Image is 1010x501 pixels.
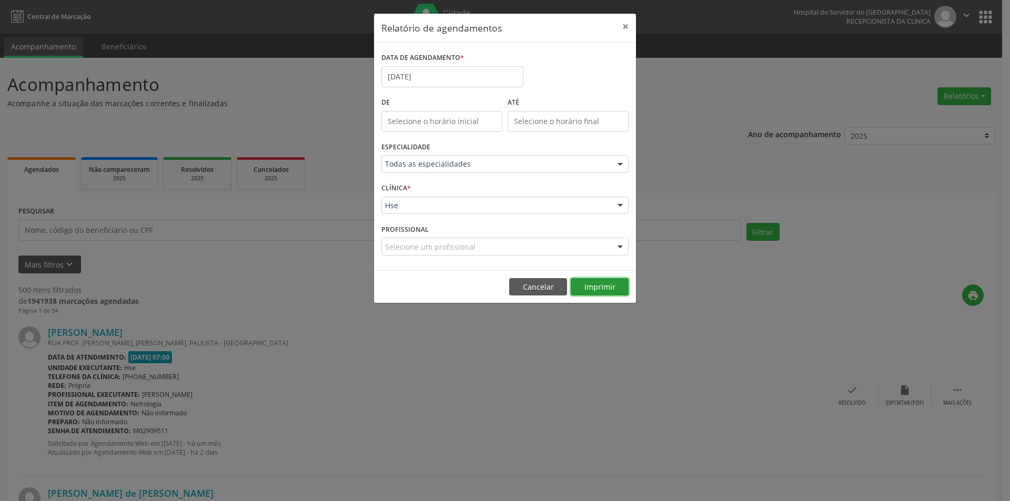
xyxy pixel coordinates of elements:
label: ATÉ [508,95,629,111]
input: Selecione uma data ou intervalo [381,66,523,87]
button: Imprimir [571,278,629,296]
span: Hse [385,200,607,211]
h5: Relatório de agendamentos [381,21,502,35]
input: Selecione o horário final [508,111,629,132]
label: ESPECIALIDADE [381,139,430,156]
label: PROFISSIONAL [381,221,429,238]
span: Todas as especialidades [385,159,607,169]
input: Selecione o horário inicial [381,111,502,132]
label: CLÍNICA [381,180,411,197]
button: Close [615,14,636,39]
label: De [381,95,502,111]
button: Cancelar [509,278,567,296]
span: Selecione um profissional [385,241,476,252]
label: DATA DE AGENDAMENTO [381,50,464,66]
